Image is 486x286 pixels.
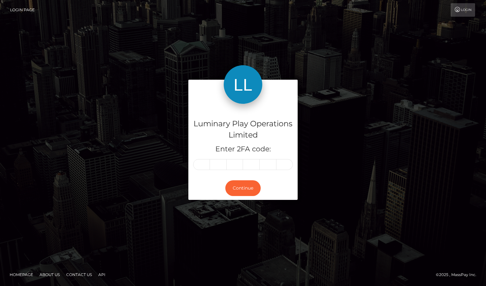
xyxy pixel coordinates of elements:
button: Continue [225,180,261,196]
div: © 2025 , MassPay Inc. [436,271,481,278]
h5: Enter 2FA code: [193,144,293,154]
h4: Luminary Play Operations Limited [193,118,293,141]
img: Luminary Play Operations Limited [224,65,262,104]
a: Contact Us [64,270,94,280]
a: Login Page [10,3,35,17]
a: Homepage [7,270,36,280]
a: About Us [37,270,62,280]
a: Login [451,3,475,17]
a: API [96,270,108,280]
